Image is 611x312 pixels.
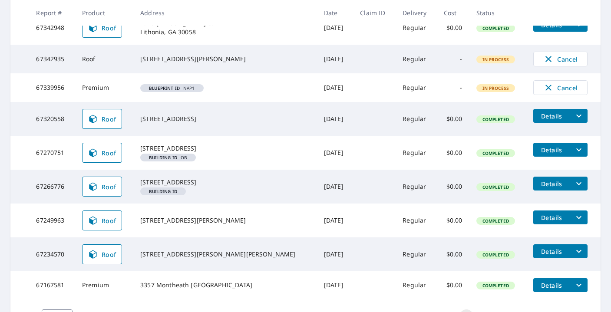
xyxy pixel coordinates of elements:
[538,213,565,222] span: Details
[533,177,570,190] button: detailsBtn-67266776
[140,144,310,153] div: [STREET_ADDRESS]
[477,282,514,289] span: Completed
[29,204,75,237] td: 67249963
[570,244,588,258] button: filesDropdownBtn-67234570
[317,170,353,204] td: [DATE]
[29,102,75,136] td: 67320558
[542,82,578,93] span: Cancel
[88,181,116,192] span: Roof
[140,55,310,63] div: [STREET_ADDRESS][PERSON_NAME]
[437,136,469,170] td: $0.00
[144,86,200,90] span: NAP1
[437,45,469,73] td: -
[533,210,570,224] button: detailsBtn-67249963
[75,271,133,299] td: Premium
[477,116,514,122] span: Completed
[396,45,437,73] td: Regular
[317,11,353,45] td: [DATE]
[29,136,75,170] td: 67270751
[82,177,122,197] a: Roof
[149,189,177,194] em: Building ID
[88,249,116,259] span: Roof
[437,73,469,102] td: -
[533,244,570,258] button: detailsBtn-67234570
[396,271,437,299] td: Regular
[29,11,75,45] td: 67342948
[140,281,310,289] div: 3357 Montheath [GEOGRAPHIC_DATA]
[82,244,122,264] a: Roof
[477,218,514,224] span: Completed
[538,180,565,188] span: Details
[570,143,588,157] button: filesDropdownBtn-67270751
[317,136,353,170] td: [DATE]
[82,109,122,129] a: Roof
[29,170,75,204] td: 67266776
[317,45,353,73] td: [DATE]
[542,54,578,64] span: Cancel
[477,252,514,258] span: Completed
[396,237,437,271] td: Regular
[29,45,75,73] td: 67342935
[538,247,565,256] span: Details
[140,19,310,36] div: 1978 [PERSON_NAME] Ct Lithonia, GA 30058
[82,210,122,230] a: Roof
[29,237,75,271] td: 67234570
[140,250,310,259] div: [STREET_ADDRESS][PERSON_NAME][PERSON_NAME]
[538,146,565,154] span: Details
[437,170,469,204] td: $0.00
[533,52,588,66] button: Cancel
[317,73,353,102] td: [DATE]
[533,143,570,157] button: detailsBtn-67270751
[477,85,515,91] span: In Process
[396,136,437,170] td: Regular
[149,155,177,160] em: Building ID
[570,109,588,123] button: filesDropdownBtn-67320558
[88,23,116,33] span: Roof
[82,18,122,38] a: Roof
[396,204,437,237] td: Regular
[29,271,75,299] td: 67167581
[437,204,469,237] td: $0.00
[149,86,180,90] em: Blueprint ID
[88,114,116,124] span: Roof
[477,25,514,31] span: Completed
[437,271,469,299] td: $0.00
[144,155,192,160] span: OB
[538,281,565,289] span: Details
[75,45,133,73] td: Roof
[317,204,353,237] td: [DATE]
[570,177,588,190] button: filesDropdownBtn-67266776
[570,278,588,292] button: filesDropdownBtn-67167581
[88,215,116,226] span: Roof
[140,178,310,187] div: [STREET_ADDRESS]
[477,56,515,62] span: In Process
[477,150,514,156] span: Completed
[317,237,353,271] td: [DATE]
[396,73,437,102] td: Regular
[533,278,570,292] button: detailsBtn-67167581
[437,102,469,136] td: $0.00
[437,237,469,271] td: $0.00
[82,143,122,163] a: Roof
[538,112,565,120] span: Details
[317,102,353,136] td: [DATE]
[396,11,437,45] td: Regular
[533,109,570,123] button: detailsBtn-67320558
[140,216,310,225] div: [STREET_ADDRESS][PERSON_NAME]
[437,11,469,45] td: $0.00
[396,102,437,136] td: Regular
[477,184,514,190] span: Completed
[88,148,116,158] span: Roof
[140,115,310,123] div: [STREET_ADDRESS]
[570,210,588,224] button: filesDropdownBtn-67249963
[533,80,588,95] button: Cancel
[396,170,437,204] td: Regular
[29,73,75,102] td: 67339956
[75,73,133,102] td: Premium
[317,271,353,299] td: [DATE]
